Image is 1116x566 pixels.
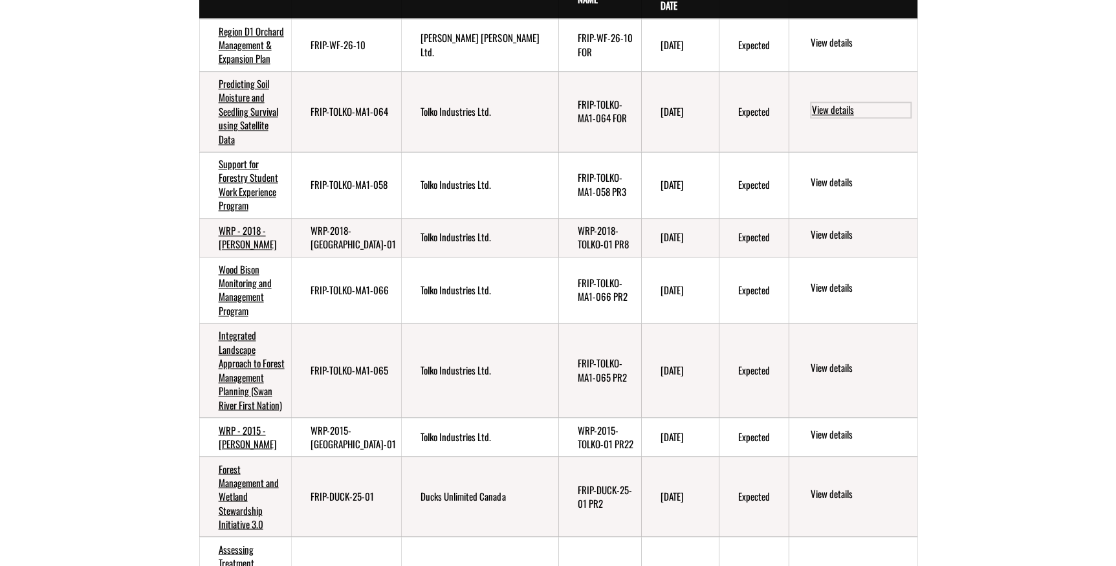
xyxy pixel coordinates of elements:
td: action menu [789,152,917,219]
td: West Fraser Mills Ltd. [401,19,558,72]
td: Predicting Soil Moisture and Seedling Survival using Satellite Data [199,71,291,151]
td: Expected [719,456,789,536]
td: WRP - 2018 - Tolko [199,218,291,257]
td: FRIP-TOLKO-MA1-066 [291,257,402,323]
td: WRP - 2015 - Tolko [199,417,291,456]
td: Tolko Industries Ltd. [401,257,558,323]
td: Tolko Industries Ltd. [401,71,558,151]
td: WRP-2018-TOLKO-01 [291,218,402,257]
td: Tolko Industries Ltd. [401,323,558,418]
td: Tolko Industries Ltd. [401,152,558,219]
td: Expected [719,257,789,323]
a: View details [810,427,912,442]
td: Integrated Landscape Approach to Forest Management Planning (Swan River First Nation) [199,323,291,418]
td: FRIP-TOLKO-MA1-064 FOR [558,71,641,151]
td: 11/29/2025 [641,152,718,219]
a: View details [810,486,912,502]
td: WRP-2018-TOLKO-01 PR8 [558,218,641,257]
td: 11/29/2025 [641,218,718,257]
td: action menu [789,71,917,151]
a: Predicting Soil Moisture and Seedling Survival using Satellite Data [219,76,278,146]
a: Region D1 Orchard Management & Expansion Plan [219,24,284,66]
td: action menu [789,456,917,536]
td: WRP-2015-TOLKO-01 [291,417,402,456]
td: 11/29/2025 [641,323,718,418]
td: Tolko Industries Ltd. [401,218,558,257]
a: Forest Management and Wetland Stewardship Initiative 3.0 [219,461,279,531]
td: FRIP-WF-26-10 FOR [558,19,641,72]
td: Region D1 Orchard Management & Expansion Plan [199,19,291,72]
td: Forest Management and Wetland Stewardship Initiative 3.0 [199,456,291,536]
time: [DATE] [661,283,684,297]
td: FRIP-TOLKO-MA1-065 [291,323,402,418]
a: View details [810,228,912,243]
a: View details [810,361,912,376]
time: [DATE] [661,38,684,52]
td: FRIP-DUCK-25-01 [291,456,402,536]
a: Wood Bison Monitoring and Management Program [219,262,272,318]
td: 11/29/2025 [641,257,718,323]
td: Ducks Unlimited Canada [401,456,558,536]
a: WRP - 2018 - [PERSON_NAME] [219,223,277,251]
td: FRIP-TOLKO-MA1-065 PR2 [558,323,641,418]
td: Support for Forestry Student Work Experience Program [199,152,291,219]
time: [DATE] [661,488,684,503]
time: [DATE] [661,429,684,443]
td: FRIP-WF-26-10 [291,19,402,72]
a: Integrated Landscape Approach to Forest Management Planning (Swan River First Nation) [219,328,285,411]
a: View details [810,102,912,118]
a: WRP - 2015 - [PERSON_NAME] [219,422,277,450]
td: Expected [719,71,789,151]
a: View details [810,175,912,191]
td: action menu [789,19,917,72]
a: View details [810,281,912,296]
td: 1/13/2026 [641,456,718,536]
td: Expected [719,152,789,219]
td: FRIP-TOLKO-MA1-066 PR2 [558,257,641,323]
td: 11/30/2025 [641,417,718,456]
td: Expected [719,218,789,257]
a: Support for Forestry Student Work Experience Program [219,157,278,212]
td: 11/29/2025 [641,71,718,151]
time: [DATE] [661,104,684,118]
td: Expected [719,417,789,456]
td: action menu [789,323,917,418]
td: 11/27/2025 [641,19,718,72]
time: [DATE] [661,177,684,191]
a: View details [810,36,912,51]
time: [DATE] [661,363,684,377]
td: FRIP-TOLKO-MA1-058 [291,152,402,219]
td: FRIP-TOLKO-MA1-058 PR3 [558,152,641,219]
td: Wood Bison Monitoring and Management Program [199,257,291,323]
td: action menu [789,218,917,257]
time: [DATE] [661,230,684,244]
td: Tolko Industries Ltd. [401,417,558,456]
td: FRIP-TOLKO-MA1-064 [291,71,402,151]
td: WRP-2015-TOLKO-01 PR22 [558,417,641,456]
td: action menu [789,417,917,456]
td: FRIP-DUCK-25-01 PR2 [558,456,641,536]
td: action menu [789,257,917,323]
td: Expected [719,323,789,418]
td: Expected [719,19,789,72]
